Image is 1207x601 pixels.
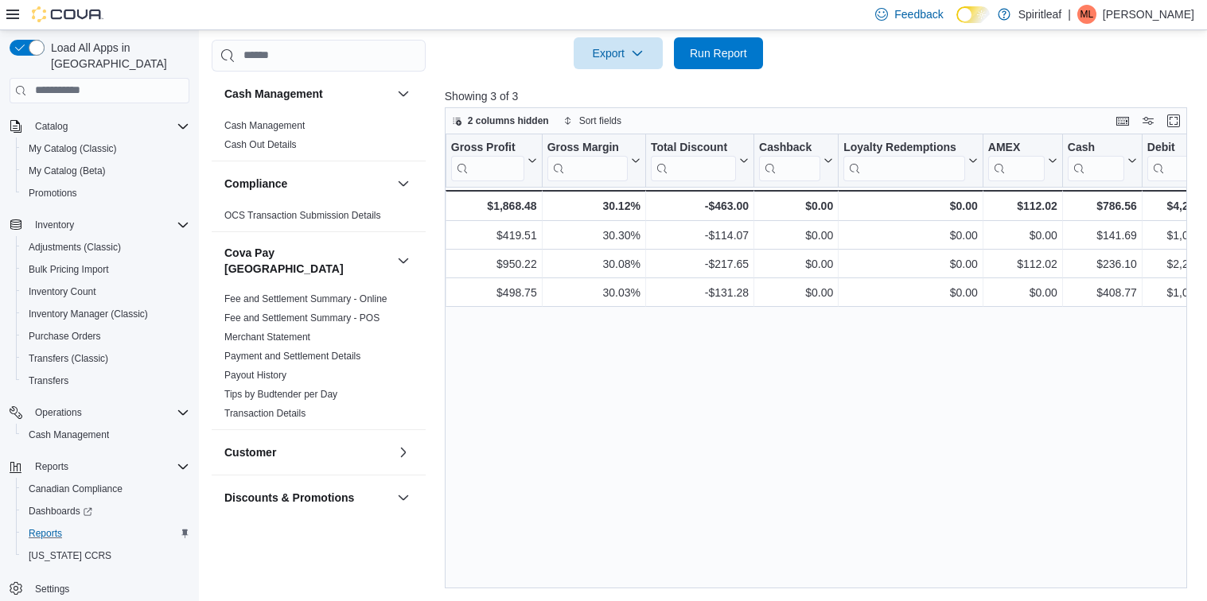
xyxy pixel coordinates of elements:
[16,500,196,522] a: Dashboards
[1147,140,1204,180] div: Debit
[224,444,276,460] h3: Customer
[29,374,68,387] span: Transfers
[29,241,121,254] span: Adjustments (Classic)
[224,120,305,131] a: Cash Management
[22,546,189,565] span: Washington CCRS
[16,347,196,370] button: Transfers (Classic)
[16,281,196,303] button: Inventory Count
[1077,5,1096,24] div: Malcolm L
[29,117,74,136] button: Catalog
[22,524,189,543] span: Reports
[22,304,189,324] span: Inventory Manager (Classic)
[1147,140,1204,155] div: Debit
[394,488,413,507] button: Discounts & Promotions
[759,196,833,215] div: $0.00
[674,37,763,69] button: Run Report
[224,490,391,506] button: Discounts & Promotions
[547,140,640,180] button: Gross Margin
[1068,5,1071,24] p: |
[468,114,549,127] span: 2 columns hidden
[35,460,68,473] span: Reports
[759,283,833,302] div: $0.00
[29,403,189,422] span: Operations
[29,117,189,136] span: Catalog
[1068,196,1137,215] div: $786.56
[3,214,196,236] button: Inventory
[224,407,306,420] span: Transaction Details
[224,312,380,324] a: Fee and Settlement Summary - POS
[224,209,381,222] span: OCS Transaction Submission Details
[22,282,189,301] span: Inventory Count
[29,352,108,365] span: Transfers (Classic)
[16,303,196,325] button: Inventory Manager (Classic)
[1018,5,1061,24] p: Spiritleaf
[224,293,387,304] a: Fee and Settlement Summary - Online
[29,505,92,518] span: Dashboards
[224,332,310,343] a: Merchant Statement
[843,254,978,273] div: $0.00
[651,196,749,215] div: -$463.00
[22,479,129,498] a: Canadian Compliance
[1113,111,1132,130] button: Keyboard shortcuts
[224,312,380,324] span: Fee and Settlement Summary - POS
[224,388,337,401] span: Tips by Budtender per Day
[1068,226,1137,245] div: $141.69
[446,111,555,130] button: 2 columns hidden
[29,457,75,476] button: Reports
[988,140,1045,155] div: AMEX
[394,174,413,193] button: Compliance
[224,369,286,382] span: Payout History
[35,583,69,595] span: Settings
[843,140,965,180] div: Loyalty Redemptions
[16,258,196,281] button: Bulk Pricing Import
[1080,5,1094,24] span: ML
[988,140,1045,180] div: AMEX
[451,226,537,245] div: $419.51
[690,45,747,61] span: Run Report
[394,84,413,103] button: Cash Management
[574,37,663,69] button: Export
[22,371,189,390] span: Transfers
[22,524,68,543] a: Reports
[988,140,1057,180] button: AMEX
[651,140,736,180] div: Total Discount
[224,86,323,102] h3: Cash Management
[894,6,943,22] span: Feedback
[22,349,189,368] span: Transfers (Classic)
[759,140,820,155] div: Cashback
[29,457,189,476] span: Reports
[22,238,127,257] a: Adjustments (Classic)
[22,304,154,324] a: Inventory Manager (Classic)
[547,140,627,180] div: Gross Margin
[394,251,413,270] button: Cova Pay [GEOGRAPHIC_DATA]
[29,215,80,235] button: Inventory
[22,371,75,390] a: Transfers
[1068,254,1137,273] div: $236.10
[16,545,196,567] button: [US_STATE] CCRS
[557,111,628,130] button: Sort fields
[224,351,360,362] a: Payment and Settlement Details
[3,115,196,138] button: Catalog
[224,293,387,305] span: Fee and Settlement Summary - Online
[759,254,833,273] div: $0.00
[3,401,196,424] button: Operations
[35,406,82,419] span: Operations
[32,6,103,22] img: Cova
[212,520,426,584] div: Discounts & Promotions
[224,176,391,192] button: Compliance
[29,187,77,200] span: Promotions
[22,184,189,203] span: Promotions
[45,40,189,72] span: Load All Apps in [GEOGRAPHIC_DATA]
[22,161,112,180] a: My Catalog (Beta)
[651,283,749,302] div: -$131.28
[29,165,106,177] span: My Catalog (Beta)
[759,226,833,245] div: $0.00
[22,260,115,279] a: Bulk Pricing Import
[224,245,391,277] button: Cova Pay [GEOGRAPHIC_DATA]
[224,370,286,381] a: Payout History
[22,139,123,158] a: My Catalog (Classic)
[22,327,107,346] a: Purchase Orders
[22,502,189,521] span: Dashboards
[16,325,196,347] button: Purchase Orders
[1164,111,1183,130] button: Enter fullscreen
